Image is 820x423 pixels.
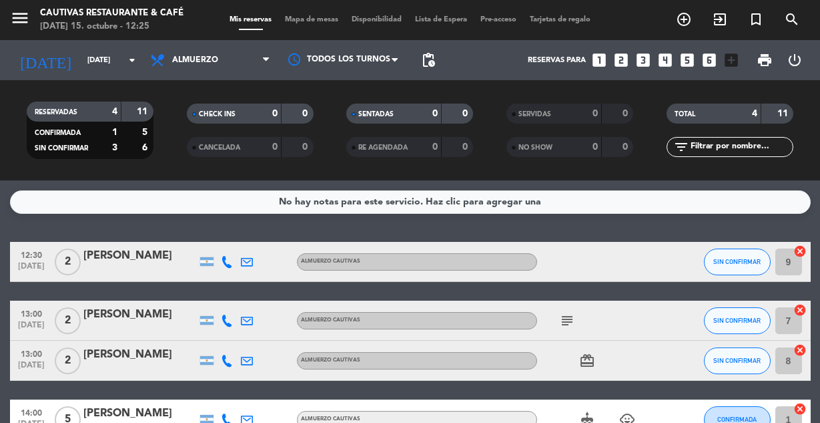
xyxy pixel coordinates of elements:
strong: 0 [432,142,438,152]
span: 14:00 [15,404,48,420]
input: Filtrar por nombre... [689,140,793,154]
span: SENTADAS [358,111,394,118]
strong: 11 [777,109,791,118]
span: CANCELADA [199,144,240,151]
i: search [784,11,800,27]
strong: 0 [272,109,278,118]
div: [PERSON_NAME] [83,405,197,422]
span: Mapa de mesas [278,16,345,23]
span: 2 [55,307,81,334]
span: Almuerzo Cautivas [301,317,360,323]
span: CONFIRMADA [35,130,81,136]
strong: 0 [623,142,631,152]
i: card_giftcard [579,353,595,369]
i: looks_3 [635,51,652,69]
button: SIN CONFIRMAR [704,347,771,374]
span: RE AGENDADA [358,144,408,151]
i: power_settings_new [787,52,803,68]
i: turned_in_not [748,11,764,27]
strong: 0 [272,142,278,152]
i: exit_to_app [712,11,728,27]
span: Almuerzo [172,55,218,65]
strong: 6 [142,143,150,152]
span: Almuerzo Cautivas [301,259,360,264]
i: [DATE] [10,45,81,75]
span: SIN CONFIRMAR [35,145,88,152]
strong: 5 [142,128,150,137]
i: arrow_drop_down [124,52,140,68]
span: print [757,52,773,68]
span: NO SHOW [518,144,552,151]
strong: 0 [462,142,470,152]
i: add_circle_outline [676,11,692,27]
strong: 3 [112,143,117,152]
span: SERVIDAS [518,111,551,118]
span: SIN CONFIRMAR [713,357,761,364]
i: looks_5 [679,51,696,69]
span: RESERVADAS [35,109,77,116]
button: SIN CONFIRMAR [704,307,771,334]
span: 2 [55,249,81,275]
span: SIN CONFIRMAR [713,317,761,324]
i: cancel [793,303,807,317]
strong: 0 [623,109,631,118]
span: 13:00 [15,345,48,361]
span: Almuerzo Cautivas [301,358,360,363]
i: looks_one [590,51,608,69]
div: LOG OUT [780,40,810,80]
span: Mis reservas [223,16,278,23]
span: Disponibilidad [345,16,408,23]
span: [DATE] [15,262,48,277]
i: cancel [793,343,807,357]
span: CONFIRMADA [717,416,757,423]
span: Lista de Espera [408,16,474,23]
div: [PERSON_NAME] [83,247,197,265]
div: [PERSON_NAME] [83,306,197,323]
span: SIN CONFIRMAR [713,258,761,265]
span: pending_actions [420,52,436,68]
i: cancel [793,245,807,258]
div: No hay notas para este servicio. Haz clic para agregar una [279,194,541,210]
strong: 11 [137,107,150,116]
span: [DATE] [15,321,48,336]
strong: 4 [112,107,117,116]
i: filter_list [673,139,689,155]
span: Tarjetas de regalo [523,16,597,23]
div: [DATE] 15. octubre - 12:25 [40,20,183,33]
span: Reservas para [528,56,586,65]
i: cancel [793,402,807,416]
i: looks_two [612,51,630,69]
span: Pre-acceso [474,16,523,23]
span: CHECK INS [199,111,236,118]
span: [DATE] [15,361,48,376]
span: 13:00 [15,305,48,321]
button: menu [10,8,30,33]
strong: 0 [302,142,310,152]
strong: 0 [302,109,310,118]
button: SIN CONFIRMAR [704,249,771,275]
i: subject [559,313,575,329]
i: looks_4 [657,51,674,69]
div: Cautivas Restaurante & Café [40,7,183,20]
strong: 0 [432,109,438,118]
span: 2 [55,347,81,374]
strong: 1 [112,128,117,137]
span: 12:30 [15,247,48,262]
span: TOTAL [675,111,695,118]
i: add_box [723,51,740,69]
i: looks_6 [701,51,718,69]
span: Almuerzo Cautivas [301,416,360,422]
strong: 0 [592,109,598,118]
strong: 4 [752,109,757,118]
strong: 0 [592,142,598,152]
strong: 0 [462,109,470,118]
i: menu [10,8,30,28]
div: [PERSON_NAME] [83,346,197,364]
